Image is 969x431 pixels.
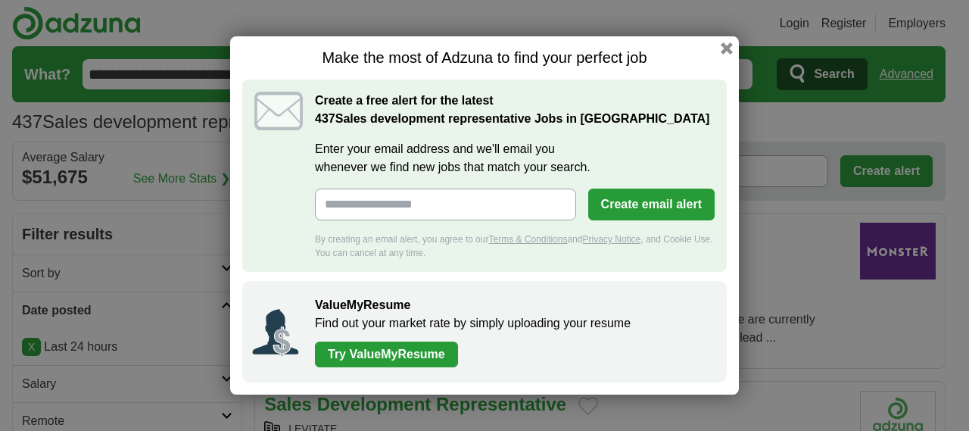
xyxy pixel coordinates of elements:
[315,110,335,128] span: 437
[488,234,567,245] a: Terms & Conditions
[254,92,303,130] img: icon_email.svg
[315,233,715,260] div: By creating an email alert, you agree to our and , and Cookie Use. You can cancel at any time.
[315,296,712,314] h2: ValueMyResume
[315,112,709,125] strong: Sales development representative Jobs in [GEOGRAPHIC_DATA]
[588,189,715,220] button: Create email alert
[242,48,727,67] h1: Make the most of Adzuna to find your perfect job
[315,140,715,176] label: Enter your email address and we'll email you whenever we find new jobs that match your search.
[315,342,458,367] a: Try ValueMyResume
[315,92,715,128] h2: Create a free alert for the latest
[315,314,712,333] p: Find out your market rate by simply uploading your resume
[583,234,641,245] a: Privacy Notice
